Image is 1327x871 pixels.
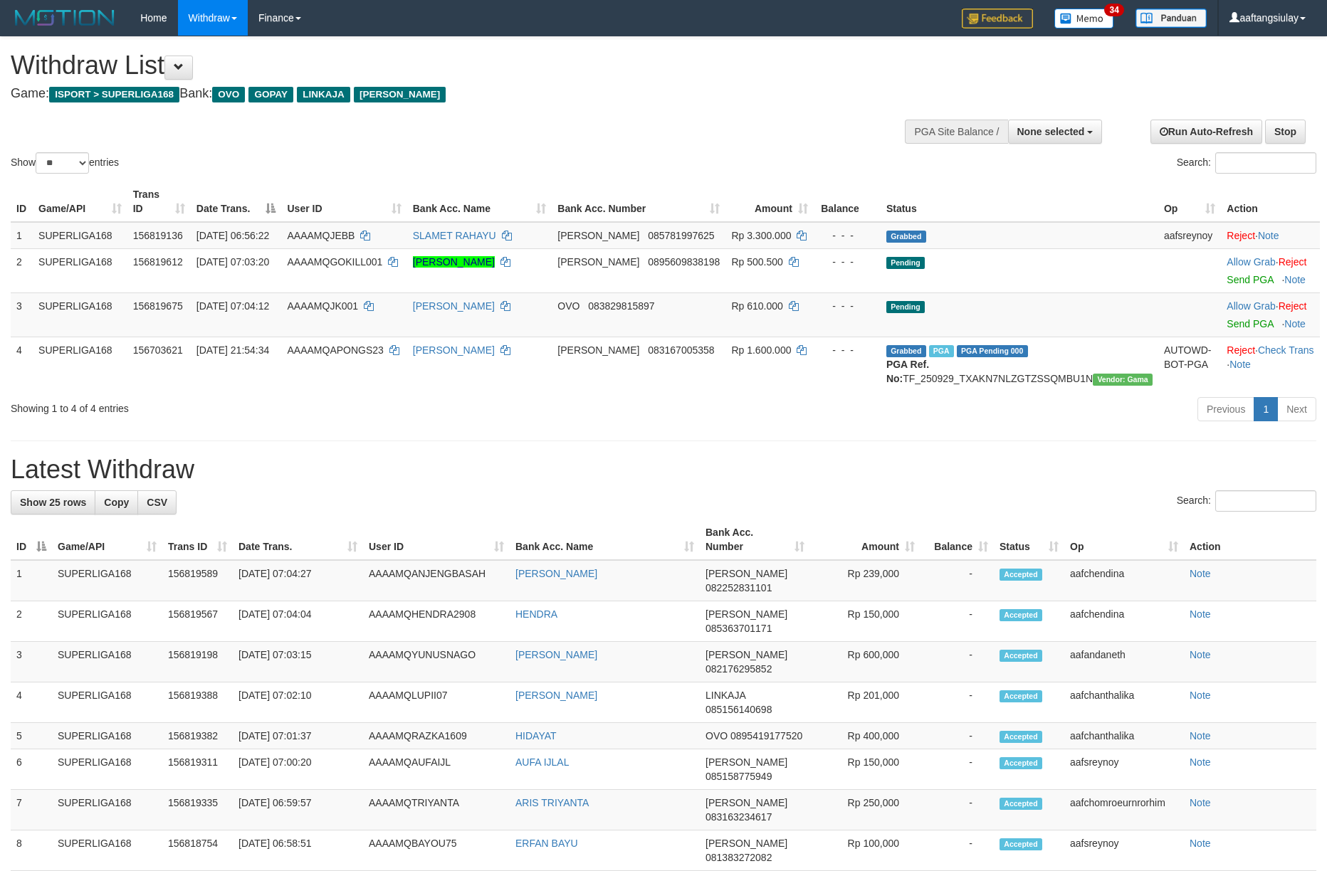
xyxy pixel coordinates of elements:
[1190,756,1211,768] a: Note
[1190,838,1211,849] a: Note
[287,256,382,268] span: AAAAMQGOKILL001
[1158,222,1221,249] td: aafsreynoy
[1135,9,1207,28] img: panduan.png
[1227,274,1273,285] a: Send PGA
[1000,650,1042,662] span: Accepted
[515,608,557,620] a: HENDRA
[11,222,33,249] td: 1
[1197,397,1254,421] a: Previous
[557,256,639,268] span: [PERSON_NAME]
[920,560,994,601] td: -
[1190,730,1211,741] a: Note
[1000,731,1042,743] span: Accepted
[11,490,95,514] a: Show 25 rows
[1000,757,1042,769] span: Accepted
[287,300,358,312] span: AAAAMQJK001
[52,682,162,723] td: SUPERLIGA168
[363,749,510,790] td: AAAAMQAUFAIJL
[196,256,269,268] span: [DATE] 07:03:20
[1215,152,1316,174] input: Search:
[706,811,772,823] span: Copy 083163234617 to clipboard
[363,830,510,871] td: AAAAMQBAYOU75
[819,299,875,313] div: - - -
[133,344,183,356] span: 156703621
[133,300,183,312] span: 156819675
[706,838,787,849] span: [PERSON_NAME]
[1279,300,1307,312] a: Reject
[1017,126,1085,137] span: None selected
[648,256,720,268] span: Copy 0895609838198 to clipboard
[1000,838,1042,850] span: Accepted
[731,300,782,312] span: Rp 610.000
[52,790,162,830] td: SUPERLIGA168
[104,497,129,508] span: Copy
[515,756,569,768] a: AUFA IJLAL
[162,682,233,723] td: 156819388
[1227,300,1275,312] a: Allow Grab
[162,519,233,560] th: Trans ID: activate to sort column ascending
[962,9,1033,28] img: Feedback.jpg
[819,228,875,243] div: - - -
[248,87,293,102] span: GOPAY
[11,292,33,337] td: 3
[11,560,52,601] td: 1
[819,343,875,357] div: - - -
[162,560,233,601] td: 156819589
[1064,519,1184,560] th: Op: activate to sort column ascending
[920,723,994,749] td: -
[706,797,787,808] span: [PERSON_NAME]
[1227,300,1278,312] span: ·
[588,300,654,312] span: Copy 083829815897 to clipboard
[1064,601,1184,642] td: aafchendina
[1229,359,1251,370] a: Note
[819,255,875,269] div: - - -
[515,730,557,741] a: HIDAYAT
[297,87,350,102] span: LINKAJA
[233,830,363,871] td: [DATE] 06:58:51
[1158,181,1221,222] th: Op: activate to sort column ascending
[191,181,282,222] th: Date Trans.: activate to sort column descending
[133,230,183,241] span: 156819136
[515,690,597,701] a: [PERSON_NAME]
[363,560,510,601] td: AAAAMQANJENGBASAH
[11,723,52,749] td: 5
[233,682,363,723] td: [DATE] 07:02:10
[957,345,1028,357] span: PGA Pending
[363,601,510,642] td: AAAAMQHENDRA2908
[1190,797,1211,808] a: Note
[11,749,52,790] td: 6
[810,642,920,682] td: Rp 600,000
[137,490,177,514] a: CSV
[33,337,127,391] td: SUPERLIGA168
[363,682,510,723] td: AAAAMQLUPII07
[515,838,578,849] a: ERFAN BAYU
[1227,230,1255,241] a: Reject
[413,300,495,312] a: [PERSON_NAME]
[706,690,745,701] span: LINKAJA
[11,790,52,830] td: 7
[11,152,119,174] label: Show entries
[1221,337,1320,391] td: · ·
[515,649,597,660] a: [PERSON_NAME]
[127,181,191,222] th: Trans ID: activate to sort column ascending
[1284,318,1306,329] a: Note
[407,181,552,222] th: Bank Acc. Name: activate to sort column ascending
[52,830,162,871] td: SUPERLIGA168
[147,497,167,508] span: CSV
[33,248,127,292] td: SUPERLIGA168
[11,337,33,391] td: 4
[33,181,127,222] th: Game/API: activate to sort column ascending
[11,830,52,871] td: 8
[648,230,714,241] span: Copy 085781997625 to clipboard
[11,51,871,80] h1: Withdraw List
[515,797,589,808] a: ARIS TRIYANTA
[1064,642,1184,682] td: aafandaneth
[1000,569,1042,581] span: Accepted
[287,230,355,241] span: AAAAMQJEBB
[648,344,714,356] span: Copy 083167005358 to clipboard
[1227,256,1278,268] span: ·
[920,601,994,642] td: -
[11,181,33,222] th: ID
[1000,798,1042,810] span: Accepted
[905,120,1007,144] div: PGA Site Balance /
